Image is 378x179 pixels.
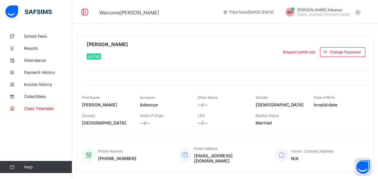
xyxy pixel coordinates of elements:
span: Welcome [PERSON_NAME] [99,10,159,16]
span: [PERSON_NAME] Adesoye [297,8,351,12]
span: AD [287,10,293,14]
span: [EMAIL_ADDRESS][DOMAIN_NAME] [194,153,266,163]
span: Invalid date [313,102,362,107]
span: Request profile edit [283,50,315,54]
span: Help [24,165,72,169]
span: Payment History [24,70,72,75]
span: Invoice History [24,82,72,87]
span: [PERSON_NAME] [87,41,128,47]
span: Change Password [330,50,361,54]
span: N/A [291,156,333,161]
span: First Name [82,95,100,100]
span: [GEOGRAPHIC_DATA] [82,120,131,125]
span: Email Address [194,146,217,151]
span: --/-- [140,120,189,125]
img: safsims [5,5,52,18]
span: --/-- [198,102,247,107]
span: [PERSON_NAME] [82,102,131,107]
span: Country [82,113,95,118]
span: Married [256,120,305,125]
span: [PHONE_NUMBER] [98,156,137,161]
span: Collectibles [24,94,72,99]
span: Adesoye [140,102,189,107]
span: School Fees [24,34,72,39]
span: --/-- [198,120,247,125]
span: Marital Status [256,113,279,118]
span: Other Name [198,95,218,100]
span: Surname [140,95,155,100]
span: Class Timetable [24,106,72,111]
span: session/term information [223,10,273,14]
span: Results [24,46,72,51]
span: Gender [256,95,268,100]
span: Active [88,55,100,58]
button: Open asap [354,158,372,176]
span: [EMAIL_ADDRESS][DOMAIN_NAME] [297,13,351,16]
span: Home / Contract Address [291,149,333,153]
span: Phone Number [98,149,123,153]
span: Attendance [24,58,72,63]
div: AderonkeAdesoye [279,8,364,17]
span: [DEMOGRAPHIC_DATA] [256,102,305,107]
span: State of Origin [140,113,164,118]
span: Date of Birth [313,95,334,100]
span: LGA [198,113,205,118]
